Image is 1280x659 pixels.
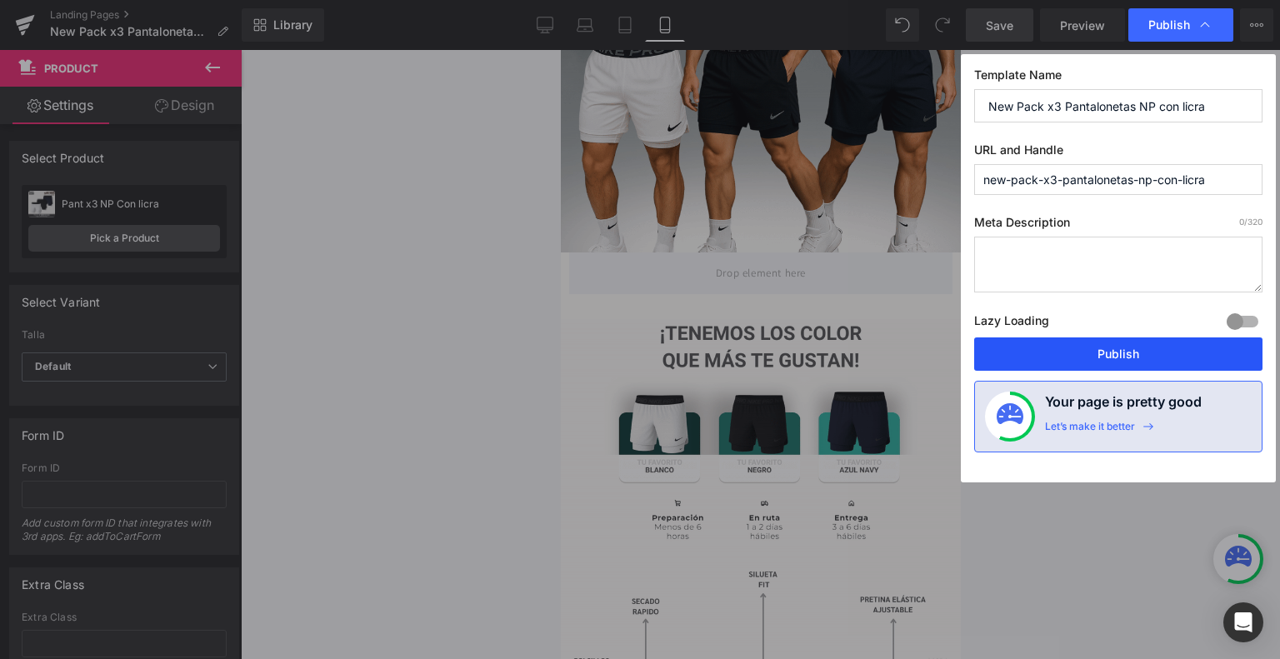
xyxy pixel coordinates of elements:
[974,215,1262,237] label: Meta Description
[1148,17,1190,32] span: Publish
[1045,392,1202,420] h4: Your page is pretty good
[997,403,1023,430] img: onboarding-status.svg
[974,337,1262,371] button: Publish
[974,67,1262,89] label: Template Name
[974,142,1262,164] label: URL and Handle
[1239,217,1262,227] span: /320
[1045,420,1135,442] div: Let’s make it better
[1239,217,1244,227] span: 0
[1223,602,1263,642] div: Open Intercom Messenger
[974,310,1049,337] label: Lazy Loading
